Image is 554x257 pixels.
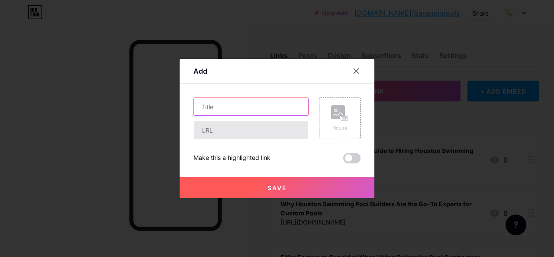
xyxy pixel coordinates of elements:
[193,153,271,163] div: Make this a highlighted link
[267,184,287,192] span: Save
[194,98,308,115] input: Title
[193,66,207,76] div: Add
[331,125,348,131] div: Picture
[194,121,308,139] input: URL
[180,177,374,198] button: Save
